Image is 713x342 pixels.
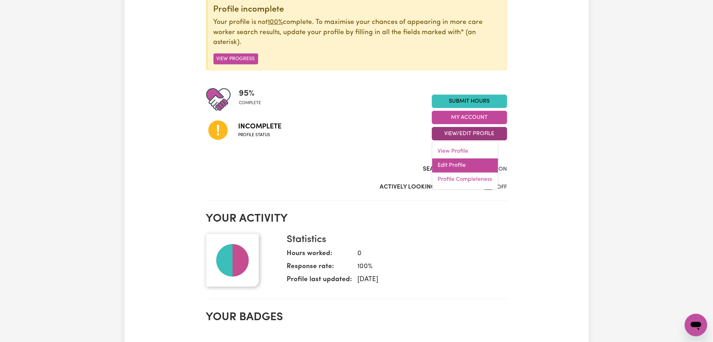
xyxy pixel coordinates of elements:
[352,262,502,272] dd: 100 %
[497,184,507,190] span: OFF
[206,234,259,287] img: Your profile picture
[287,275,352,288] dt: Profile last updated:
[206,311,507,324] h2: Your badges
[238,121,282,132] span: Incomplete
[239,100,261,106] span: complete
[239,87,267,112] div: Profile completeness: 95%
[432,95,507,108] a: Submit Hours
[352,275,502,285] dd: [DATE]
[432,111,507,124] button: My Account
[432,173,498,187] a: Profile Completeness
[432,145,498,159] a: View Profile
[287,249,352,262] dt: Hours worked:
[423,165,476,174] label: Search Visibility
[214,5,501,15] div: Profile incomplete
[214,53,258,64] button: View Progress
[380,183,475,192] label: Actively Looking for Clients
[685,314,707,336] iframe: Button to launch messaging window
[432,159,498,173] a: Edit Profile
[268,19,283,26] u: 100%
[239,87,261,100] span: 95 %
[287,234,502,246] h3: Statistics
[287,262,352,275] dt: Response rate:
[432,127,507,140] button: View/Edit Profile
[206,212,507,226] h2: Your activity
[499,166,507,172] span: ON
[214,18,501,48] p: Your profile is not complete. To maximise your chances of appearing in more care worker search re...
[432,141,498,190] div: View/Edit Profile
[238,132,282,138] span: Profile status
[352,249,502,259] dd: 0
